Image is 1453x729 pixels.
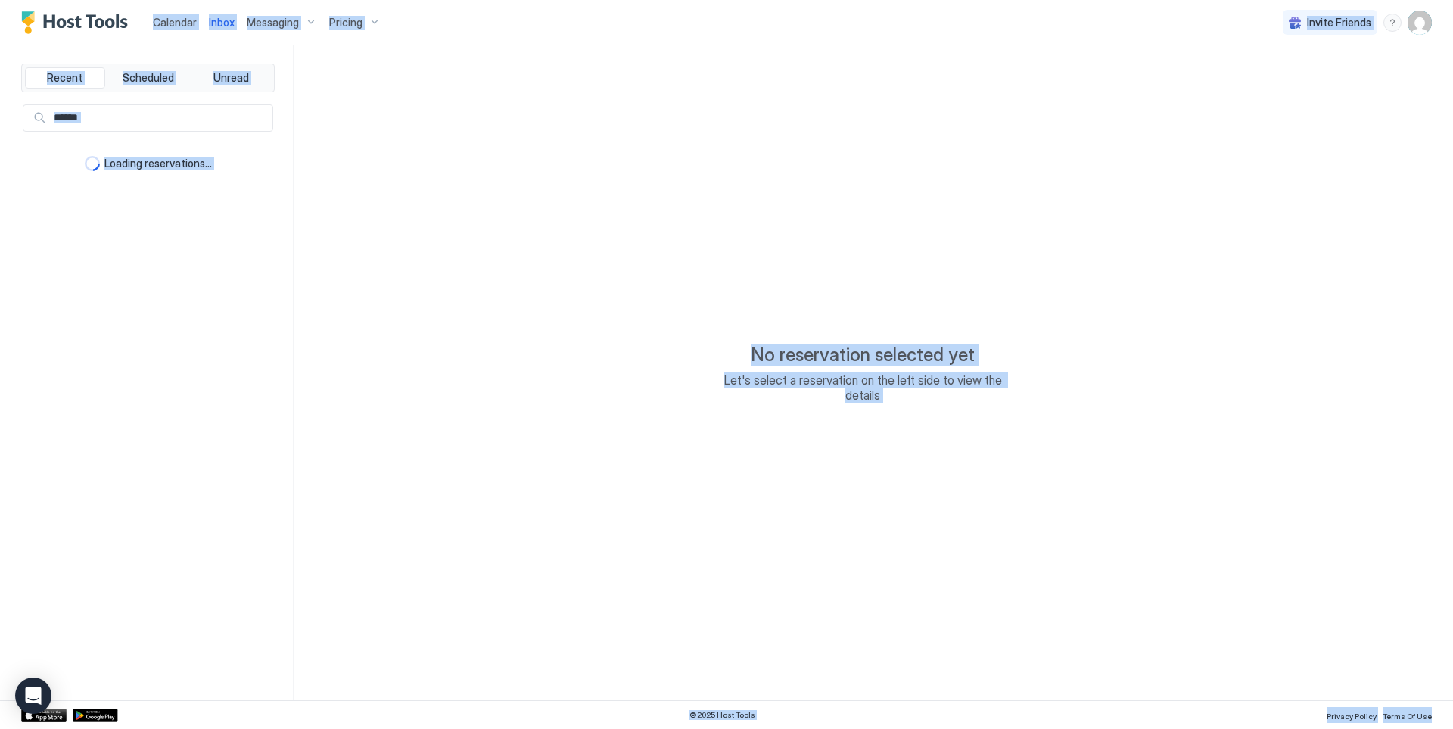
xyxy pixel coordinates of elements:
[247,16,299,30] span: Messaging
[209,14,235,30] a: Inbox
[21,64,275,92] div: tab-group
[689,710,755,720] span: © 2025 Host Tools
[213,71,249,85] span: Unread
[191,67,271,89] button: Unread
[104,157,212,170] span: Loading reservations...
[751,344,975,366] span: No reservation selected yet
[85,156,100,171] div: loading
[1383,14,1402,32] div: menu
[1307,16,1371,30] span: Invite Friends
[329,16,362,30] span: Pricing
[73,709,118,722] a: Google Play Store
[1383,712,1432,721] span: Terms Of Use
[153,14,197,30] a: Calendar
[108,67,188,89] button: Scheduled
[1383,707,1432,723] a: Terms Of Use
[25,67,105,89] button: Recent
[1327,707,1377,723] a: Privacy Policy
[123,71,174,85] span: Scheduled
[1327,712,1377,721] span: Privacy Policy
[153,16,197,29] span: Calendar
[21,11,135,34] a: Host Tools Logo
[15,678,51,714] div: Open Intercom Messenger
[209,16,235,29] span: Inbox
[47,71,82,85] span: Recent
[48,105,272,131] input: Input Field
[1408,11,1432,35] div: User profile
[711,372,1014,403] span: Let's select a reservation on the left side to view the details
[21,709,67,722] a: App Store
